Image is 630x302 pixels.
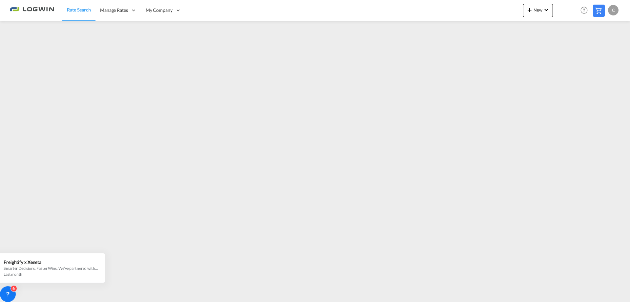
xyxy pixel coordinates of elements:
div: Help [578,5,593,16]
img: 2761ae10d95411efa20a1f5e0282d2d7.png [10,3,54,18]
span: My Company [146,7,173,13]
span: Rate Search [67,7,91,12]
div: C [608,5,619,15]
span: Help [578,5,590,16]
md-icon: icon-plus 400-fg [526,6,534,14]
button: icon-plus 400-fgNewicon-chevron-down [523,4,553,17]
span: Manage Rates [100,7,128,13]
span: New [526,7,550,12]
md-icon: icon-chevron-down [542,6,550,14]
